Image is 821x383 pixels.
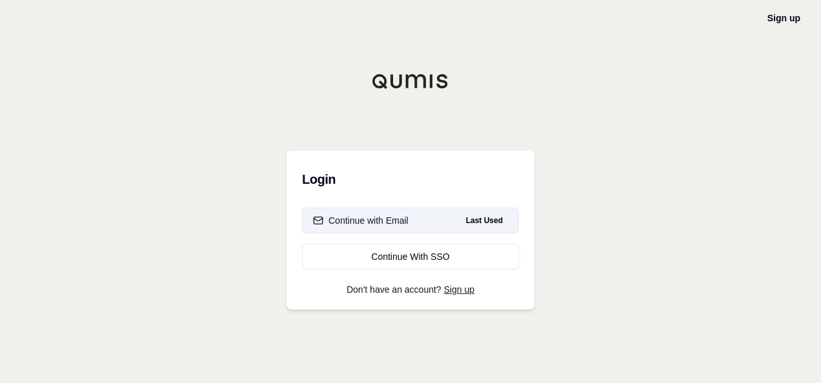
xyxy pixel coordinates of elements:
[444,284,474,295] a: Sign up
[302,285,519,294] p: Don't have an account?
[302,208,519,233] button: Continue with EmailLast Used
[313,214,409,227] div: Continue with Email
[313,250,508,263] div: Continue With SSO
[461,213,508,228] span: Last Used
[767,13,800,23] a: Sign up
[302,244,519,270] a: Continue With SSO
[302,166,519,192] h3: Login
[372,74,449,89] img: Qumis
